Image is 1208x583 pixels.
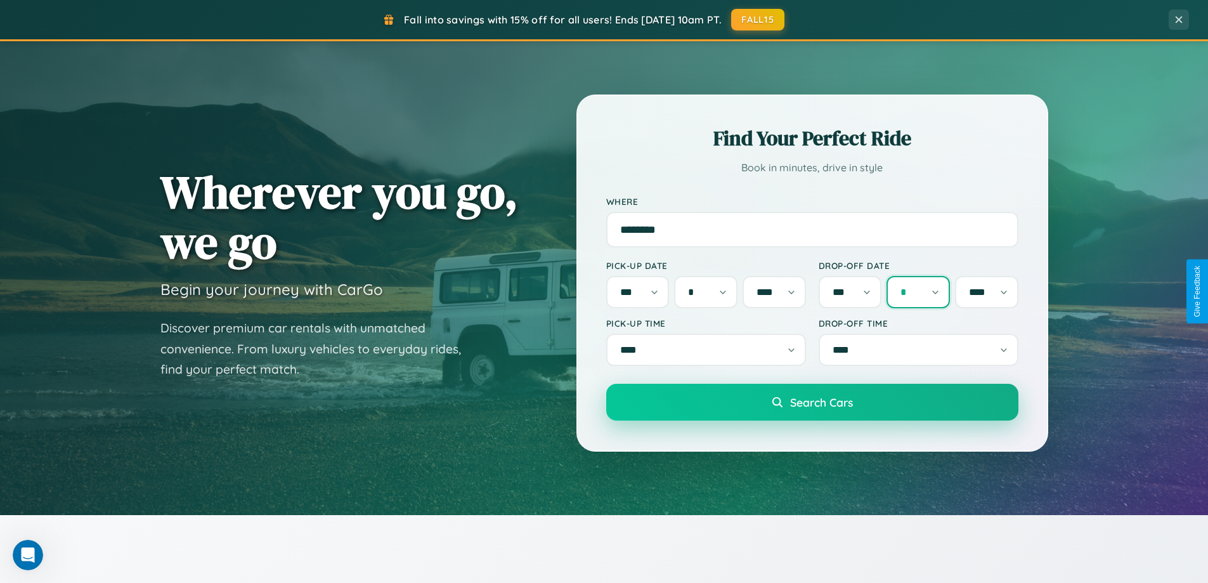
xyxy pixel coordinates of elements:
button: FALL15 [731,9,784,30]
h1: Wherever you go, we go [160,167,518,267]
label: Drop-off Time [819,318,1018,329]
iframe: Intercom live chat [13,540,43,570]
h3: Begin your journey with CarGo [160,280,383,299]
label: Pick-up Time [606,318,806,329]
p: Book in minutes, drive in style [606,159,1018,177]
span: Fall into savings with 15% off for all users! Ends [DATE] 10am PT. [404,13,722,26]
button: Search Cars [606,384,1018,421]
span: Search Cars [790,395,853,409]
label: Pick-up Date [606,260,806,271]
label: Drop-off Date [819,260,1018,271]
p: Discover premium car rentals with unmatched convenience. From luxury vehicles to everyday rides, ... [160,318,477,380]
div: Give Feedback [1193,266,1202,317]
h2: Find Your Perfect Ride [606,124,1018,152]
label: Where [606,196,1018,207]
